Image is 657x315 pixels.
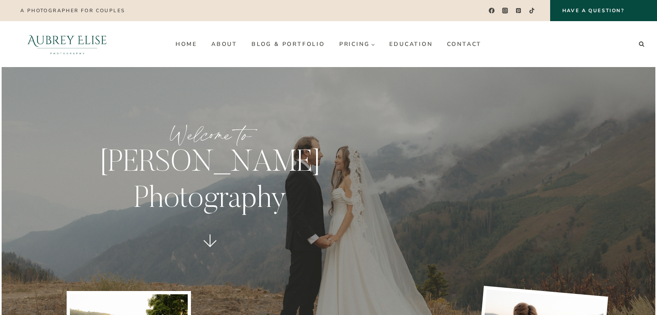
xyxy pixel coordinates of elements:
p: Welcome to [73,119,348,150]
a: Education [382,38,440,51]
a: Pricing [332,38,382,51]
img: Aubrey Elise Photography [10,21,125,67]
p: [PERSON_NAME] Photography [73,146,348,218]
a: Facebook [486,5,497,17]
a: TikTok [526,5,538,17]
a: About [204,38,244,51]
a: Instagram [499,5,511,17]
span: Pricing [339,41,375,47]
a: Pinterest [513,5,525,17]
nav: Primary [168,38,488,51]
a: Home [168,38,204,51]
p: A photographer for couples [20,8,125,13]
a: Contact [440,38,489,51]
a: Blog & Portfolio [244,38,332,51]
button: View Search Form [636,39,647,50]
